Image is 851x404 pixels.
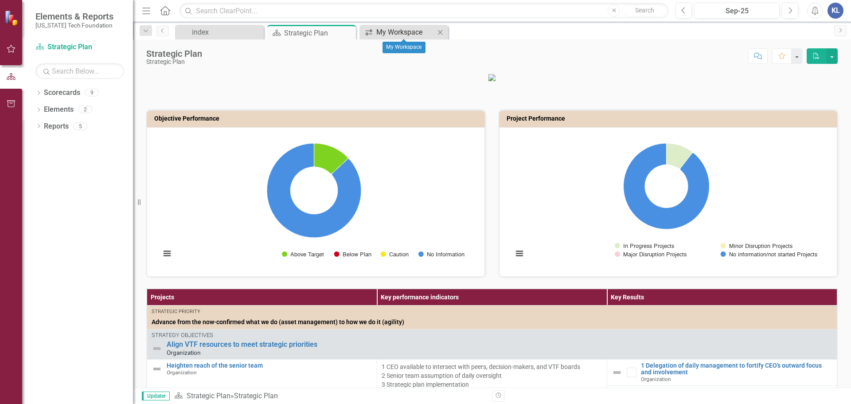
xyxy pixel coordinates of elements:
[4,10,20,26] img: ClearPoint Strategy
[147,329,837,359] td: Double-Click to Edit Right Click for Context Menu
[507,115,833,122] h3: Project Performance
[146,49,202,59] div: Strategic Plan
[615,251,687,258] button: Show Major Disruption Projects
[167,362,372,369] a: Heighten reach of the senior team
[142,392,170,400] span: Updater
[156,134,472,267] svg: Interactive chart
[177,27,262,38] a: index
[234,392,278,400] div: Strategic Plan
[152,364,162,374] img: Not Defined
[152,343,162,354] img: Not Defined
[85,89,99,97] div: 9
[624,143,710,229] path: No information/not started Projects, 85.
[35,42,124,52] a: Strategic Plan
[180,3,669,19] input: Search ClearPoint...
[73,122,87,130] div: 5
[44,105,74,115] a: Elements
[192,27,262,38] div: index
[679,153,693,169] path: Major Disruption Projects, 0.
[152,332,832,338] div: Strategy Objectives
[383,42,425,53] div: My Workspace
[828,3,843,19] button: KL
[152,318,832,326] span: Advance from the now-confirmed what we do (asset management) to how we do it (agility)
[612,367,622,378] img: Not Defined
[622,4,667,17] button: Search
[167,341,832,349] a: Align VTF resources to meet strategic priorities
[508,134,828,267] div: Chart. Highcharts interactive chart.
[698,6,777,16] div: Sep-25
[174,391,485,401] div: »
[334,251,371,258] button: Show Below Plan
[314,143,348,174] path: Above Target, 3.
[607,359,837,385] td: Double-Click to Edit Right Click for Context Menu
[721,243,793,249] button: Show Minor Disruption Projects
[695,3,780,19] button: Sep-25
[418,251,464,258] button: Show No Information
[44,122,69,132] a: Reports
[381,251,409,258] button: Show Caution
[152,308,832,315] div: Strategic Priority
[488,74,496,81] img: VTF_logo_500%20(13).png
[167,369,197,376] span: Organization
[44,88,80,98] a: Scorecards
[35,22,113,29] small: [US_STATE] Tech Foundation
[187,392,230,400] a: Strategic Plan
[35,11,113,22] span: Elements & Reports
[267,143,361,238] path: No Information, 20.
[376,27,435,38] div: My Workspace
[641,362,832,376] a: 1 Delegation of daily management to fortify CEO's outward focus and involvement
[284,27,354,39] div: Strategic Plan
[362,27,435,38] a: My Workspace
[78,106,92,114] div: 2
[635,7,654,14] span: Search
[666,143,692,169] path: In Progress Projects, 10.
[641,376,671,382] span: Organization
[513,247,526,260] button: View chart menu, Chart
[167,349,201,356] span: Organization
[615,243,675,249] button: Show In Progress Projects
[146,59,202,65] div: Strategic Plan
[161,247,173,260] button: View chart menu, Chart
[154,115,480,122] h3: Objective Performance
[721,251,817,258] button: Show No information/not started Projects
[282,251,324,258] button: Show Above Target
[508,134,824,267] svg: Interactive chart
[35,63,124,79] input: Search Below...
[331,158,348,174] path: Caution, 0.
[156,134,476,267] div: Chart. Highcharts interactive chart.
